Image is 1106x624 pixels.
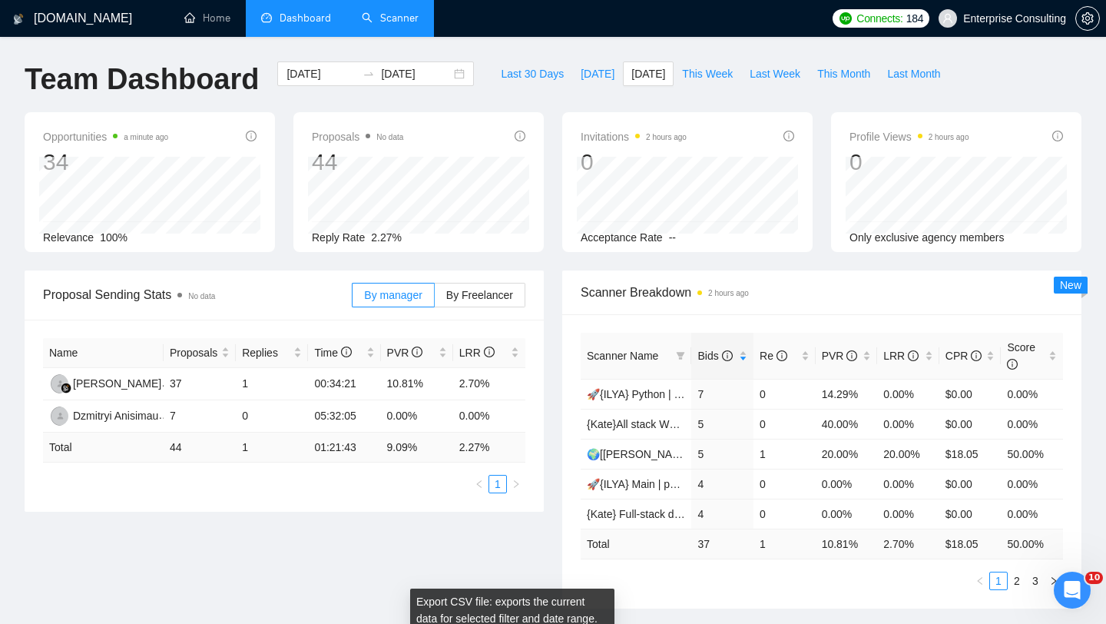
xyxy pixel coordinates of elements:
[1001,439,1063,469] td: 50.00%
[1027,573,1044,589] a: 3
[783,131,794,141] span: info-circle
[364,289,422,301] span: By manager
[489,476,506,493] a: 1
[877,499,939,529] td: 0.00%
[376,133,403,141] span: No data
[484,347,495,357] span: info-circle
[691,469,753,499] td: 4
[1007,341,1035,370] span: Score
[971,572,989,590] button: left
[43,231,94,244] span: Relevance
[286,65,356,82] input: Start date
[587,388,733,400] a: 🚀{ILYA} Python | Django | AI /
[1008,572,1026,590] li: 2
[362,12,419,25] a: searchScanner
[760,350,787,362] span: Re
[308,368,380,400] td: 00:34:21
[939,529,1002,559] td: $ 18.05
[945,350,982,362] span: CPR
[939,439,1002,469] td: $18.05
[170,344,218,361] span: Proposals
[887,65,940,82] span: Last Month
[750,65,800,82] span: Last Week
[816,409,878,439] td: 40.00%
[587,418,709,430] a: {Kate}All stack WW - web
[939,379,1002,409] td: $0.00
[587,448,786,460] a: 🌍[[PERSON_NAME]] Native Mobile WW
[849,148,969,177] div: 0
[777,350,787,361] span: info-circle
[817,65,870,82] span: This Month
[470,475,488,493] button: left
[507,475,525,493] li: Next Page
[816,439,878,469] td: 20.00%
[939,409,1002,439] td: $0.00
[572,61,623,86] button: [DATE]
[631,65,665,82] span: [DATE]
[587,508,770,520] a: {Kate} Full-stack devs WW - pain point
[363,68,375,80] span: to
[1045,572,1063,590] li: Next Page
[1001,499,1063,529] td: 0.00%
[1001,379,1063,409] td: 0.00%
[1007,359,1018,370] span: info-circle
[236,400,308,433] td: 0
[164,400,236,433] td: 7
[43,128,168,146] span: Opportunities
[1045,572,1063,590] button: right
[1075,6,1100,31] button: setting
[929,133,969,141] time: 2 hours ago
[722,350,733,361] span: info-circle
[501,65,564,82] span: Last 30 Days
[990,573,1007,589] a: 1
[61,383,71,393] img: gigradar-bm.png
[43,338,164,368] th: Name
[1076,12,1099,25] span: setting
[363,68,375,80] span: swap-right
[939,469,1002,499] td: $0.00
[942,13,953,24] span: user
[242,344,290,361] span: Replies
[13,7,24,32] img: logo
[691,439,753,469] td: 5
[1052,131,1063,141] span: info-circle
[453,433,525,463] td: 2.27 %
[971,572,989,590] li: Previous Page
[939,499,1002,529] td: $0.00
[581,148,687,177] div: 0
[1060,279,1081,291] span: New
[371,231,402,244] span: 2.27%
[822,350,858,362] span: PVR
[236,338,308,368] th: Replies
[459,347,495,359] span: LRR
[280,12,331,25] span: Dashboard
[314,347,351,359] span: Time
[515,131,525,141] span: info-circle
[846,350,857,361] span: info-circle
[581,65,614,82] span: [DATE]
[1008,573,1025,589] a: 2
[341,347,352,357] span: info-circle
[906,10,923,27] span: 184
[816,499,878,529] td: 0.00%
[124,133,168,141] time: a minute ago
[188,292,215,300] span: No data
[753,379,816,409] td: 0
[581,283,1063,302] span: Scanner Breakdown
[691,409,753,439] td: 5
[512,480,521,489] span: right
[816,379,878,409] td: 14.29%
[507,475,525,493] button: right
[581,231,663,244] span: Acceptance Rate
[100,231,127,244] span: 100%
[753,409,816,439] td: 0
[682,65,733,82] span: This Week
[581,128,687,146] span: Invitations
[816,529,878,559] td: 10.81 %
[312,231,365,244] span: Reply Rate
[470,475,488,493] li: Previous Page
[669,231,676,244] span: --
[753,499,816,529] td: 0
[1054,572,1091,609] iframe: Intercom live chat
[1001,409,1063,439] td: 0.00%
